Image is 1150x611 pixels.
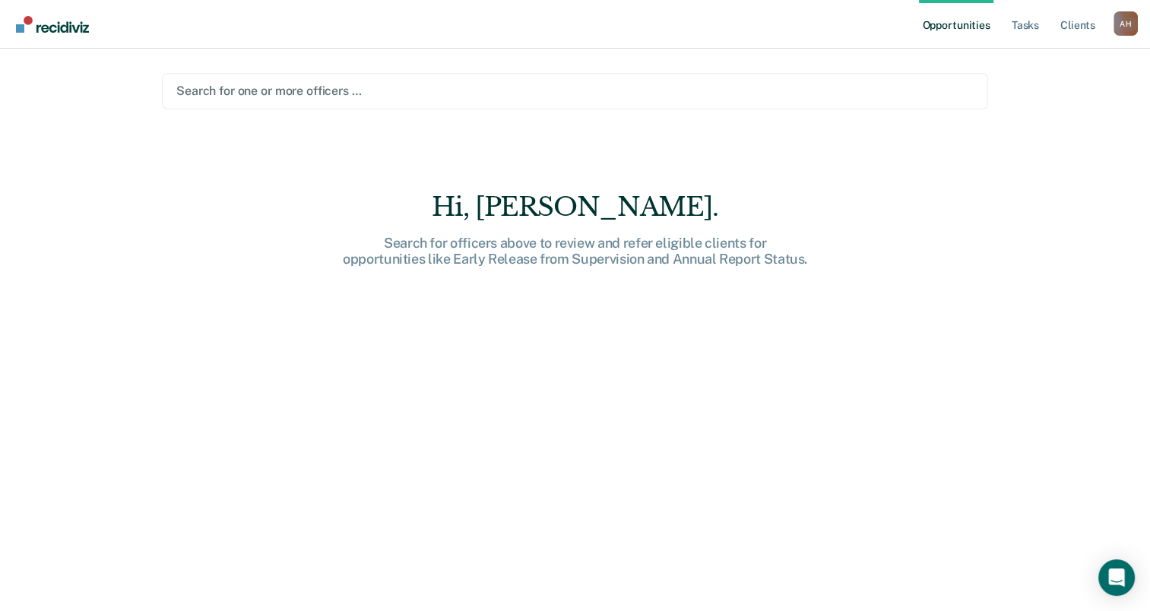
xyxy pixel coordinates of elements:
div: Open Intercom Messenger [1098,559,1135,596]
div: Hi, [PERSON_NAME]. [332,192,819,223]
button: Profile dropdown button [1114,11,1138,36]
div: Search for officers above to review and refer eligible clients for opportunities like Early Relea... [332,235,819,268]
img: Recidiviz [16,16,89,33]
div: A H [1114,11,1138,36]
